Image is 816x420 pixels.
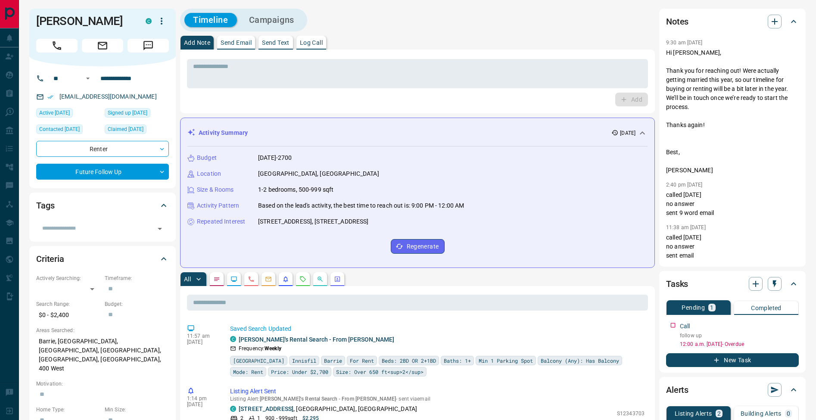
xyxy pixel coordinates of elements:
div: Criteria [36,249,169,269]
p: 1-2 bedrooms, 500-999 sqft [258,185,333,194]
p: [DATE]-2700 [258,153,292,162]
p: Motivation: [36,380,169,388]
p: All [184,276,191,282]
h2: Alerts [666,383,688,397]
svg: Opportunities [317,276,324,283]
button: New Task [666,353,799,367]
p: Completed [751,305,782,311]
div: Wed Nov 06 2024 [36,124,100,137]
svg: Lead Browsing Activity [230,276,237,283]
strong: Weekly [265,345,281,352]
h1: [PERSON_NAME] [36,14,133,28]
span: Claimed [DATE] [108,125,143,134]
p: 11:57 am [187,333,217,339]
span: Email [82,39,123,53]
button: Timeline [184,13,237,27]
h2: Notes [666,15,688,28]
svg: Notes [213,276,220,283]
div: condos.ca [230,406,236,412]
p: Size & Rooms [197,185,234,194]
span: Beds: 2BD OR 2+1BD [382,356,436,365]
span: [GEOGRAPHIC_DATA] [233,356,284,365]
div: condos.ca [230,336,236,342]
svg: Emails [265,276,272,283]
div: Alerts [666,380,799,400]
div: Sat Jun 07 2025 [36,108,100,120]
p: $0 - $2,400 [36,308,100,322]
button: Open [83,73,93,84]
p: Budget [197,153,217,162]
span: Balcony (Any): Has Balcony [541,356,619,365]
p: Based on the lead's activity, the best time to reach out is: 9:00 PM - 12:00 AM [258,201,464,210]
div: Tags [36,195,169,216]
p: Actively Searching: [36,274,100,282]
p: Building Alerts [741,411,782,417]
p: [STREET_ADDRESS], [STREET_ADDRESS] [258,217,368,226]
svg: Calls [248,276,255,283]
svg: Requests [299,276,306,283]
span: Call [36,39,78,53]
p: [DATE] [620,129,635,137]
div: Sat Mar 12 2022 [105,108,169,120]
h2: Criteria [36,252,64,266]
p: 11:38 am [DATE] [666,224,706,230]
span: Mode: Rent [233,367,263,376]
div: Sat Jan 20 2024 [105,124,169,137]
button: Open [154,223,166,235]
a: [EMAIL_ADDRESS][DOMAIN_NAME] [59,93,157,100]
p: Barrie, [GEOGRAPHIC_DATA], [GEOGRAPHIC_DATA], [GEOGRAPHIC_DATA], [GEOGRAPHIC_DATA], [GEOGRAPHIC_D... [36,334,169,376]
p: Repeated Interest [197,217,245,226]
p: Send Email [221,40,252,46]
span: Active [DATE] [39,109,70,117]
span: For Rent [350,356,374,365]
span: Barrie [324,356,342,365]
span: Price: Under $2,700 [271,367,328,376]
p: Activity Summary [199,128,248,137]
p: Saved Search Updated [230,324,645,333]
h2: Tags [36,199,54,212]
div: Notes [666,11,799,32]
p: Log Call [300,40,323,46]
svg: Listing Alerts [282,276,289,283]
p: [DATE] [187,401,217,408]
p: Hi [PERSON_NAME], Thank you for reaching out! Were actually getting married this year, so our tim... [666,48,799,175]
span: [PERSON_NAME]'s Rental Search - From [PERSON_NAME] [260,396,396,402]
p: 2 [717,411,721,417]
span: Min 1 Parking Spot [479,356,533,365]
p: Location [197,169,221,178]
p: Areas Searched: [36,327,169,334]
a: [PERSON_NAME]'s Rental Search - From [PERSON_NAME] [239,336,394,343]
p: Budget: [105,300,169,308]
p: called [DATE] no answer sent email [666,233,799,260]
span: Signed up [DATE] [108,109,147,117]
p: Listing Alert Sent [230,387,645,396]
p: Listing Alert : - sent via email [230,396,645,402]
div: Activity Summary[DATE] [187,125,648,141]
span: Baths: 1+ [444,356,471,365]
a: [STREET_ADDRESS] [239,405,293,412]
div: condos.ca [146,18,152,24]
p: 12:00 a.m. [DATE] - Overdue [680,340,799,348]
p: 0 [787,411,790,417]
button: Campaigns [240,13,303,27]
p: [DATE] [187,339,217,345]
p: Add Note [184,40,210,46]
p: 2:40 pm [DATE] [666,182,703,188]
p: 9:30 am [DATE] [666,40,703,46]
h2: Tasks [666,277,688,291]
div: Tasks [666,274,799,294]
button: Regenerate [391,239,445,254]
span: Innisfil [292,356,316,365]
p: Send Text [262,40,290,46]
p: S12343703 [617,410,645,417]
span: Message [128,39,169,53]
p: Home Type: [36,406,100,414]
p: Activity Pattern [197,201,239,210]
svg: Agent Actions [334,276,341,283]
p: called [DATE] no answer sent 9 word email [666,190,799,218]
p: [GEOGRAPHIC_DATA], [GEOGRAPHIC_DATA] [258,169,379,178]
p: Listing Alerts [675,411,712,417]
p: follow up [680,332,799,339]
p: 1:14 pm [187,395,217,401]
p: 1 [710,305,713,311]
